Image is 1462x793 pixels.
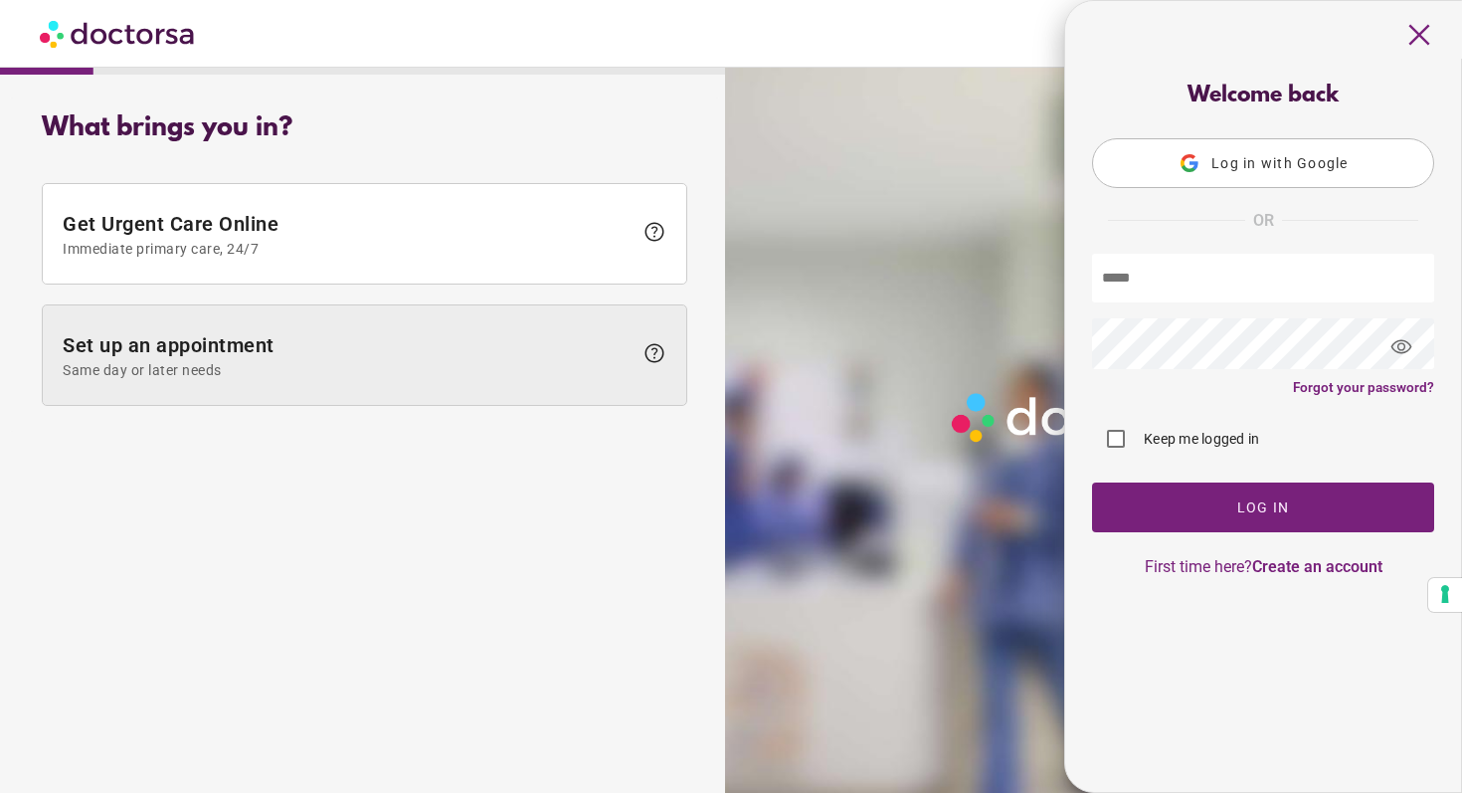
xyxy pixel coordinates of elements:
div: Welcome back [1092,84,1434,108]
span: Immediate primary care, 24/7 [63,241,633,257]
img: Logo-Doctorsa-trans-White-partial-flat.png [944,385,1236,451]
span: close [1400,16,1438,54]
span: Get Urgent Care Online [63,212,633,257]
a: Create an account [1252,557,1382,576]
span: help [642,220,666,244]
span: visibility [1374,320,1428,374]
button: Log in with Google [1092,138,1434,188]
span: help [642,341,666,365]
button: Your consent preferences for tracking technologies [1428,578,1462,612]
p: First time here? [1092,557,1434,576]
span: Set up an appointment [63,333,633,378]
span: Log in with Google [1211,155,1349,171]
img: Doctorsa.com [40,11,197,56]
a: Forgot your password? [1293,379,1434,395]
span: Same day or later needs [63,362,633,378]
label: Keep me logged in [1140,429,1259,449]
button: Log In [1092,483,1434,532]
div: What brings you in? [42,113,687,143]
span: Log In [1237,499,1290,515]
span: OR [1253,208,1274,234]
